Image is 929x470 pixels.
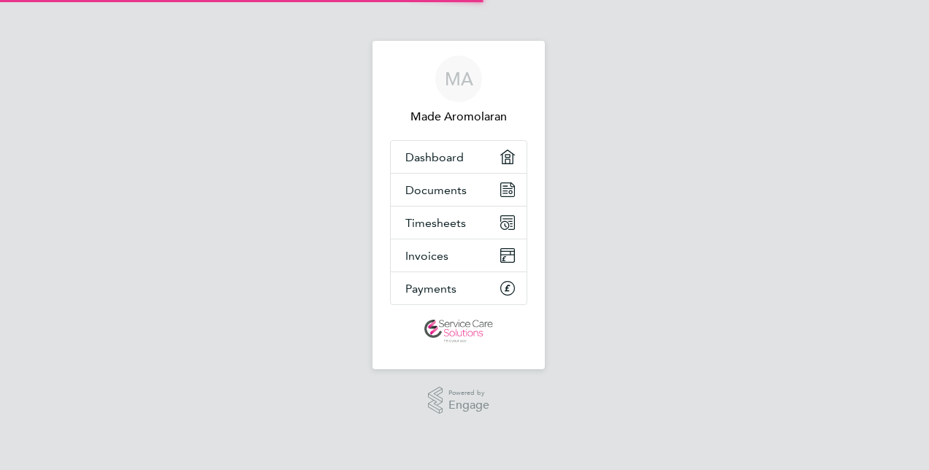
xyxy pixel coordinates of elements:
a: Payments [391,272,527,304]
a: Go to home page [390,320,527,343]
a: MAMade Aromolaran [390,55,527,126]
span: Powered by [448,387,489,399]
a: Invoices [391,239,527,271]
a: Dashboard [391,141,527,173]
nav: Main navigation [372,41,545,369]
span: Documents [405,183,467,197]
span: Engage [448,399,489,412]
a: Documents [391,174,527,206]
span: Made Aromolaran [390,108,527,126]
a: Powered byEngage [428,387,490,415]
a: Timesheets [391,207,527,239]
span: MA [445,69,473,88]
span: Payments [405,282,456,296]
img: servicecare-logo-retina.png [424,320,493,343]
span: Timesheets [405,216,466,230]
span: Dashboard [405,150,464,164]
span: Invoices [405,249,448,263]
